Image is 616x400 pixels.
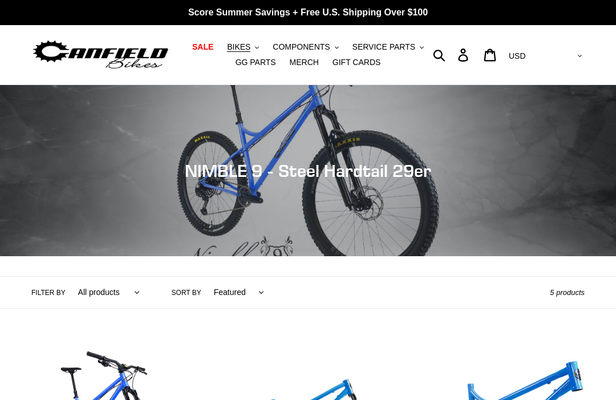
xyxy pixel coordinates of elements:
[31,288,66,298] label: Filter by
[284,55,325,70] a: MERCH
[172,288,201,298] label: Sort by
[333,58,381,67] span: GIFT CARDS
[185,160,431,181] span: NIMBLE 9 - Steel Hardtail 29er
[352,42,415,52] span: SERVICE PARTS
[221,39,265,55] button: BIKES
[230,55,282,70] a: GG PARTS
[187,39,219,55] a: SALE
[550,288,585,297] span: 5 products
[236,58,276,67] span: GG PARTS
[267,39,344,55] button: COMPONENTS
[327,55,387,70] a: GIFT CARDS
[273,42,330,52] span: COMPONENTS
[31,38,170,72] img: Canfield Bikes
[290,58,319,67] span: MERCH
[227,42,250,52] span: BIKES
[192,42,213,52] span: SALE
[347,39,429,55] button: SERVICE PARTS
